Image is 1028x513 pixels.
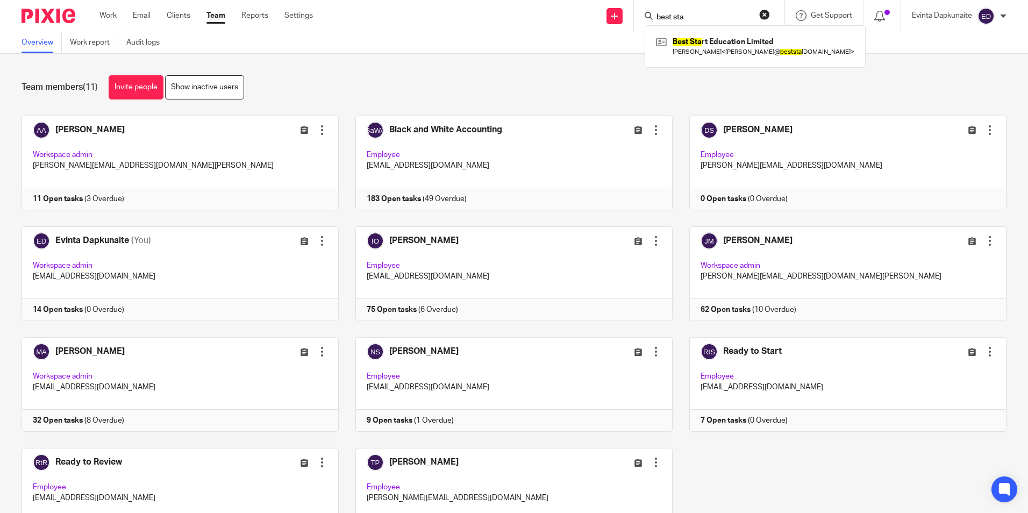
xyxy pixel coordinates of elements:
[22,9,75,23] img: Pixie
[22,32,62,53] a: Overview
[912,10,972,21] p: Evinta Dapkunaite
[70,32,118,53] a: Work report
[811,12,852,19] span: Get Support
[126,32,168,53] a: Audit logs
[99,10,117,21] a: Work
[977,8,995,25] img: svg%3E
[206,10,225,21] a: Team
[655,13,752,23] input: Search
[22,82,98,93] h1: Team members
[167,10,190,21] a: Clients
[284,10,313,21] a: Settings
[83,83,98,91] span: (11)
[165,75,244,99] a: Show inactive users
[241,10,268,21] a: Reports
[109,75,163,99] a: Invite people
[133,10,151,21] a: Email
[759,9,770,20] button: Clear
